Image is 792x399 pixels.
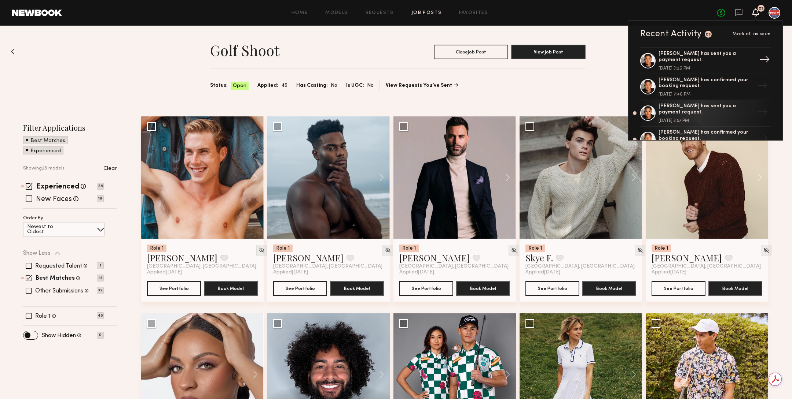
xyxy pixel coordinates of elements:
img: Unhide Model [637,247,643,253]
p: Clear [103,166,117,171]
a: Book Model [330,285,384,291]
p: Experienced [30,149,61,154]
label: Role 1 [35,313,51,319]
a: Book Model [456,285,510,291]
label: Experienced [36,183,79,191]
a: Favorites [459,11,488,15]
div: Role 1 [273,245,293,252]
p: 28 [97,183,104,190]
div: Role 1 [147,245,166,252]
div: Role 1 [399,245,419,252]
span: Is UGC: [346,82,364,90]
span: [GEOGRAPHIC_DATA], [GEOGRAPHIC_DATA] [147,264,256,269]
p: 46 [97,312,104,319]
a: [PERSON_NAME] has confirmed your booking request.→ [640,127,771,153]
span: No [331,82,337,90]
img: Unhide Model [763,247,769,253]
img: Back to previous page [11,49,15,55]
span: Mark all as seen [733,32,771,36]
button: See Portfolio [147,281,201,296]
span: [GEOGRAPHIC_DATA], [GEOGRAPHIC_DATA] [652,264,761,269]
h2: Filter Applications [23,123,117,133]
button: Book Model [582,281,636,296]
button: Book Model [456,281,510,296]
span: No [367,82,374,90]
a: [PERSON_NAME] [273,252,344,264]
a: Job Posts [411,11,442,15]
a: View Requests You’ve Sent [386,83,458,88]
p: 0 [97,332,104,339]
div: [PERSON_NAME] has sent you a payment request. [659,103,754,116]
div: Applied [DATE] [273,269,384,275]
a: [PERSON_NAME] [147,252,217,264]
img: Unhide Model [258,247,265,253]
a: [PERSON_NAME] [399,252,470,264]
div: Applied [DATE] [652,269,762,275]
div: Applied [DATE] [399,269,510,275]
a: Home [291,11,308,15]
button: View Job Post [511,45,586,59]
div: [PERSON_NAME] has sent you a payment request. [659,51,754,63]
label: New Faces [36,196,72,203]
a: Book Model [204,285,258,291]
button: Book Model [708,281,762,296]
span: Applied: [257,82,278,90]
p: Showing 28 models [23,166,65,171]
button: CloseJob Post [434,45,508,59]
p: Best Matches [30,138,65,143]
a: [PERSON_NAME] has confirmed your booking request.[DATE] 7:46 PM→ [640,74,771,101]
div: [PERSON_NAME] has confirmed your booking request. [659,130,754,142]
span: [GEOGRAPHIC_DATA], [GEOGRAPHIC_DATA] [525,264,635,269]
button: See Portfolio [652,281,705,296]
p: Order By [23,216,43,221]
p: Newest to Oldest [27,224,71,235]
p: 32 [97,287,104,294]
div: → [754,77,771,96]
span: [GEOGRAPHIC_DATA], [GEOGRAPHIC_DATA] [399,264,509,269]
span: [GEOGRAPHIC_DATA], [GEOGRAPHIC_DATA] [273,264,382,269]
a: [PERSON_NAME] has sent you a payment request.[DATE] 3:26 PM→ [640,47,771,74]
img: Unhide Model [511,247,517,253]
button: See Portfolio [273,281,327,296]
div: Applied [DATE] [147,269,258,275]
h1: Golf Shoot [210,41,279,59]
img: Unhide Model [385,247,391,253]
label: Best Matches [36,276,75,281]
div: Recent Activity [640,30,702,38]
p: 18 [97,195,104,202]
span: Open [233,82,246,90]
button: See Portfolio [525,281,579,296]
div: 23 [759,7,763,11]
span: Has Casting: [296,82,328,90]
div: 23 [705,33,711,37]
div: Applied [DATE] [525,269,636,275]
a: Book Model [582,285,636,291]
a: [PERSON_NAME] has sent you a payment request.[DATE] 3:57 PM→ [640,100,771,127]
a: Models [325,11,348,15]
button: Book Model [204,281,258,296]
div: [DATE] 3:26 PM [659,66,754,71]
label: Show Hidden [42,333,76,339]
div: [DATE] 7:46 PM [659,92,754,97]
div: Role 1 [652,245,671,252]
p: 14 [97,275,104,281]
p: 1 [97,262,104,269]
button: See Portfolio [399,281,453,296]
a: Skye F. [525,252,553,264]
div: Role 1 [525,245,545,252]
a: Requests [366,11,394,15]
label: Other Submissions [35,288,83,294]
div: [DATE] 3:57 PM [659,119,754,123]
div: → [754,104,771,123]
span: 46 [281,82,287,90]
div: → [756,51,773,70]
label: Requested Talent [35,263,82,269]
button: Book Model [330,281,384,296]
div: [PERSON_NAME] has confirmed your booking request. [659,77,754,90]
